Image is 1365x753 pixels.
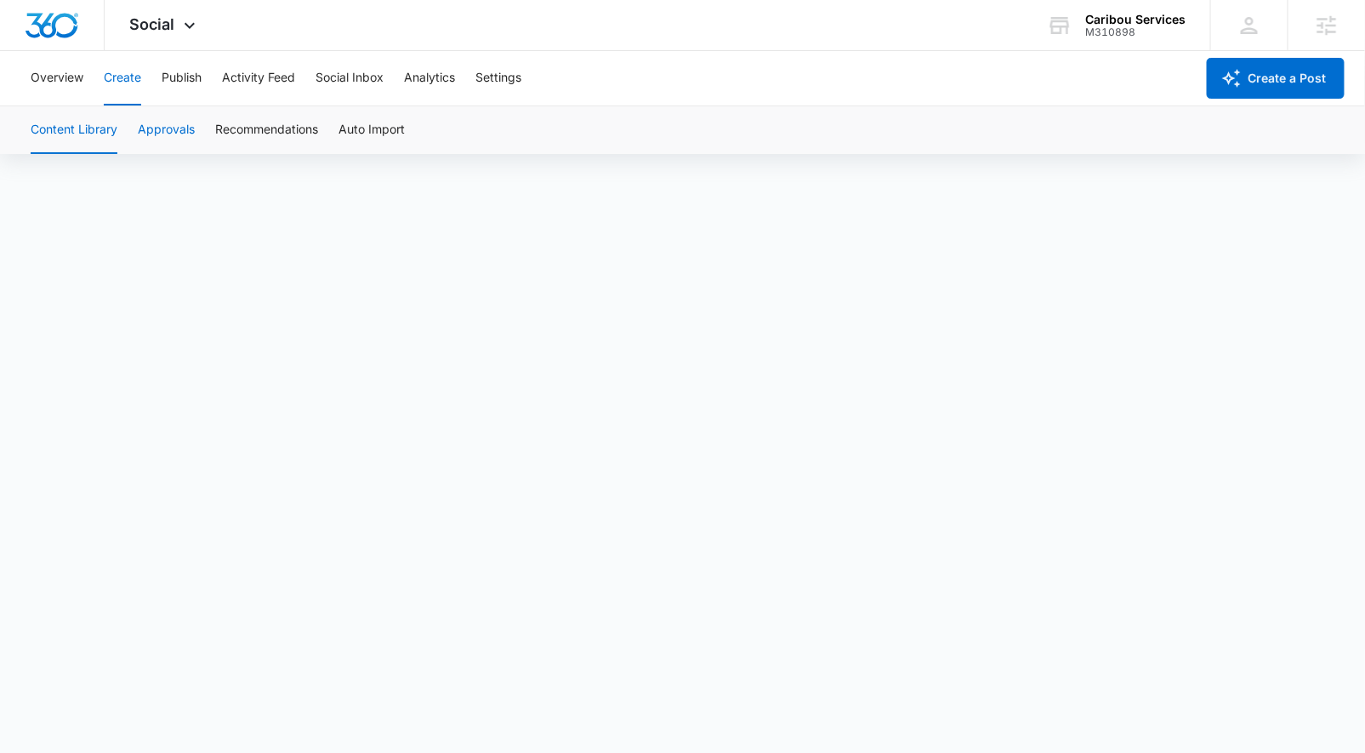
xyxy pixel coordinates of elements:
button: Create [104,51,141,106]
button: Activity Feed [222,51,295,106]
button: Recommendations [215,106,318,154]
div: account id [1085,26,1186,38]
button: Create a Post [1207,58,1345,99]
button: Analytics [404,51,455,106]
button: Approvals [138,106,195,154]
button: Content Library [31,106,117,154]
button: Settings [475,51,521,106]
button: Publish [162,51,202,106]
span: Social [130,15,175,33]
button: Social Inbox [316,51,384,106]
button: Auto Import [338,106,405,154]
button: Overview [31,51,83,106]
div: account name [1085,13,1186,26]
